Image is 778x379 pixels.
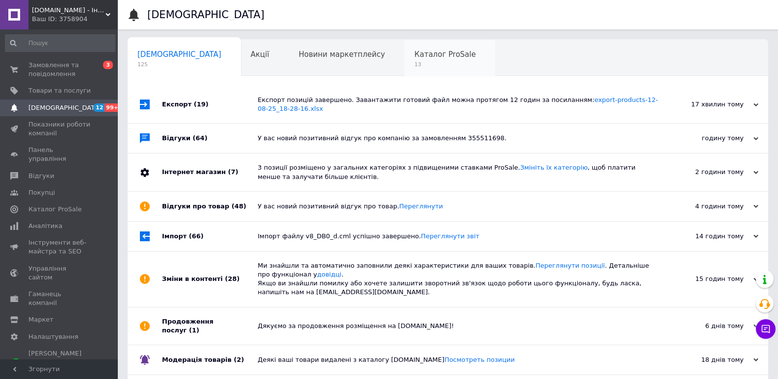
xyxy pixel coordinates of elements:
[162,124,258,153] div: Відгуки
[28,205,81,214] span: Каталог ProSale
[28,222,62,230] span: Аналітика
[258,355,660,364] div: Деякі ваші товари видалені з каталогу [DOMAIN_NAME]
[162,153,258,191] div: Інтернет магазин
[399,202,443,210] a: Переглянути
[258,322,660,330] div: Дякуємо за продовження розміщення на [DOMAIN_NAME]!
[520,164,588,171] a: Змініть їх категорію
[756,319,776,339] button: Чат з покупцем
[660,100,758,109] div: 17 хвилин тому
[228,168,238,176] span: (7)
[162,86,258,123] div: Експорт
[298,50,385,59] span: Новини маркетплейсу
[258,232,660,241] div: Імпорт файлу v8_DB0_d.cml успішно завершено.
[317,271,342,278] a: довідці
[162,222,258,251] div: Імпорт
[258,96,660,113] div: Експорт позицій завершено. Завантажити готовий файл можна протягом 12 годин за посиланням:
[28,120,91,138] span: Показники роботи компанії
[28,290,91,307] span: Гаманець компанії
[660,134,758,143] div: годину тому
[28,332,79,341] span: Налаштування
[234,356,244,363] span: (2)
[660,232,758,241] div: 14 годин тому
[251,50,269,59] span: Акції
[258,163,660,181] div: 3 позиції розміщено у загальних категоріях з підвищеними ставками ProSale. , щоб платити менше та...
[225,275,240,282] span: (28)
[258,261,660,297] div: Ми знайшли та автоматично заповнили деякі характеристики для ваших товарів. . Детальніше про функ...
[660,322,758,330] div: 6 днів тому
[147,9,265,21] h1: [DEMOGRAPHIC_DATA]
[258,202,660,211] div: У вас новий позитивний відгук про товар.
[103,61,113,69] span: 3
[32,6,106,15] span: 43.in.ua - Інтернет-магазин з широким асортиментом різних товарів для Вашого життя та комфорту
[232,202,246,210] span: (48)
[189,232,204,240] span: (66)
[28,146,91,163] span: Панель управління
[137,50,221,59] span: [DEMOGRAPHIC_DATA]
[258,134,660,143] div: У вас новий позитивний відгук про компанію за замовленням 355511698.
[32,15,118,24] div: Ваш ID: 3758904
[28,103,101,112] span: [DEMOGRAPHIC_DATA]
[414,50,476,59] span: Каталог ProSale
[444,356,514,363] a: Посмотреть позиции
[137,61,221,68] span: 125
[660,355,758,364] div: 18 днів тому
[421,232,480,240] a: Переглянути звіт
[189,327,199,334] span: (1)
[660,168,758,177] div: 2 години тому
[660,275,758,283] div: 15 годин тому
[28,188,55,197] span: Покупці
[93,103,105,112] span: 12
[5,34,115,52] input: Пошук
[28,349,91,376] span: [PERSON_NAME] та рахунки
[28,238,91,256] span: Інструменти веб-майстра та SEO
[194,101,209,108] span: (19)
[536,262,605,269] a: Переглянути позиції
[28,315,54,324] span: Маркет
[162,345,258,375] div: Модерація товарів
[162,192,258,221] div: Відгуки про товар
[105,103,121,112] span: 99+
[193,134,208,142] span: (64)
[660,202,758,211] div: 4 години тому
[28,61,91,78] span: Замовлення та повідомлення
[28,172,54,180] span: Відгуки
[28,264,91,282] span: Управління сайтом
[162,252,258,307] div: Зміни в контенті
[414,61,476,68] span: 13
[162,307,258,345] div: Продовження послуг
[28,86,91,95] span: Товари та послуги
